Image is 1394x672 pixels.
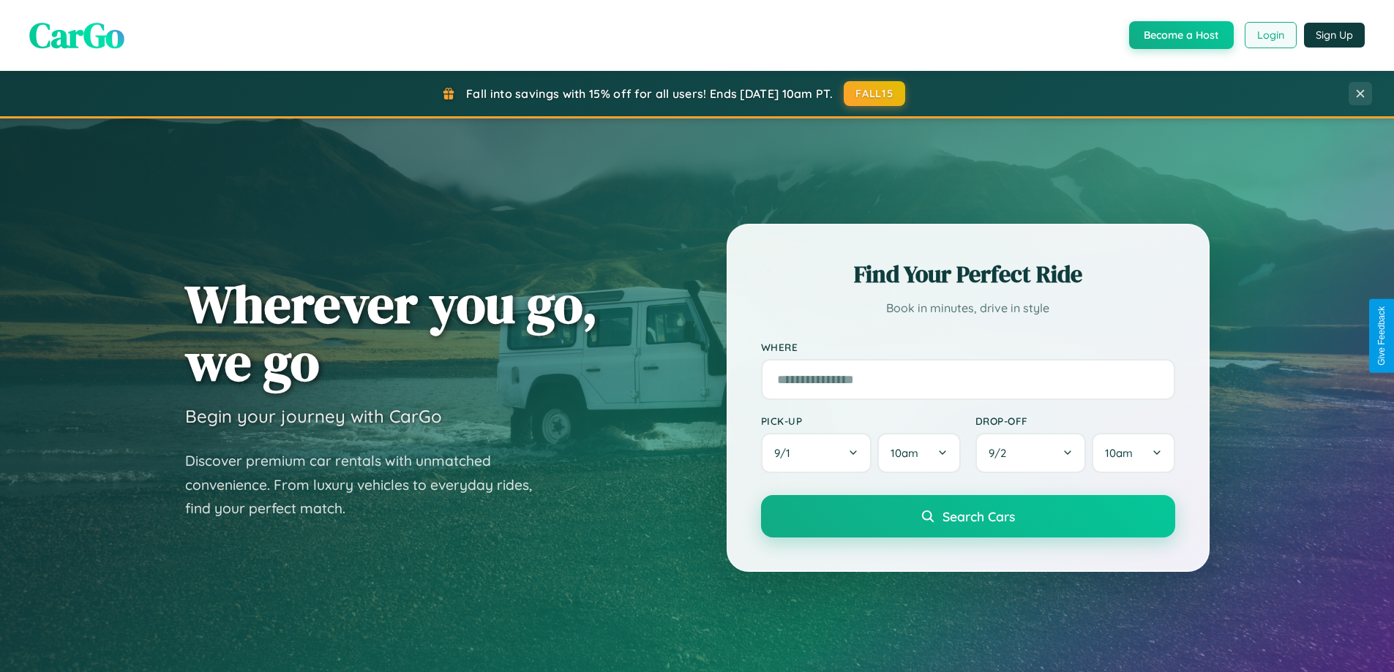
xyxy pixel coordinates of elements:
[1129,21,1234,49] button: Become a Host
[761,433,872,473] button: 9/1
[185,405,442,427] h3: Begin your journey with CarGo
[185,449,551,521] p: Discover premium car rentals with unmatched convenience. From luxury vehicles to everyday rides, ...
[761,415,961,427] label: Pick-up
[761,341,1175,353] label: Where
[185,275,598,390] h1: Wherever you go, we go
[1376,306,1387,366] div: Give Feedback
[1105,446,1133,460] span: 10am
[1245,22,1297,48] button: Login
[1304,23,1365,48] button: Sign Up
[943,508,1015,524] span: Search Cars
[1092,433,1174,473] button: 10am
[891,446,918,460] span: 10am
[774,446,798,460] span: 9 / 1
[761,298,1175,319] p: Book in minutes, drive in style
[989,446,1013,460] span: 9 / 2
[844,81,905,106] button: FALL15
[761,495,1175,537] button: Search Cars
[877,433,960,473] button: 10am
[29,11,124,59] span: CarGo
[975,415,1175,427] label: Drop-off
[466,86,833,101] span: Fall into savings with 15% off for all users! Ends [DATE] 10am PT.
[975,433,1087,473] button: 9/2
[761,258,1175,290] h2: Find Your Perfect Ride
